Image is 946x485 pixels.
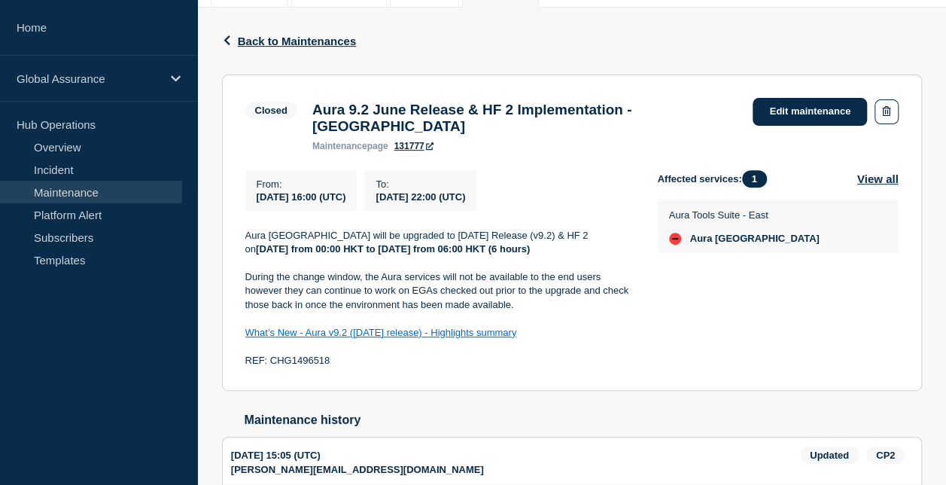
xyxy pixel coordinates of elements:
[376,178,465,190] p: To :
[312,102,738,135] h3: Aura 9.2 June Release & HF 2 Implementation - [GEOGRAPHIC_DATA]
[257,191,346,203] span: [DATE] 16:00 (UTC)
[245,270,634,312] p: During the change window, the Aura services will not be available to the end users however they c...
[238,35,357,47] span: Back to Maintenances
[394,141,433,151] a: 131777
[312,141,367,151] span: maintenance
[17,72,161,85] p: Global Assurance
[742,170,767,188] span: 1
[245,413,922,427] h2: Maintenance history
[800,447,859,464] span: Updated
[222,35,357,47] button: Back to Maintenances
[245,327,517,338] a: What’s New - Aura v9.2 ([DATE] release) - Highlights summary
[866,447,905,464] span: CP2
[312,141,388,151] p: page
[231,447,800,464] div: [DATE] 15:05 (UTC)
[658,170,774,188] span: Affected services:
[669,209,820,221] p: Aura Tools Suite - East
[245,229,634,257] p: Aura [GEOGRAPHIC_DATA] will be upgraded to [DATE] Release (v9.2) & HF 2 on
[231,464,484,475] p: [PERSON_NAME][EMAIL_ADDRESS][DOMAIN_NAME]
[669,233,681,245] div: down
[376,191,465,203] span: [DATE] 22:00 (UTC)
[857,170,899,188] button: View all
[245,354,634,368] p: REF: CHG1496518
[257,178,346,190] p: From :
[256,243,530,255] strong: [DATE] from 00:00 HKT to [DATE] from 06:00 HKT (6 hours)
[690,233,820,245] span: Aura [GEOGRAPHIC_DATA]
[245,102,297,119] span: Closed
[753,98,867,126] a: Edit maintenance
